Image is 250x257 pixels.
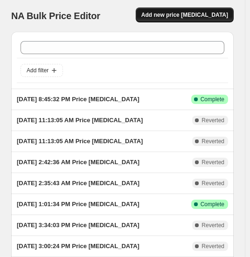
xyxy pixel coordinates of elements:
[17,138,143,145] span: [DATE] 11:13:05 AM Price [MEDICAL_DATA]
[17,180,139,187] span: [DATE] 2:35:43 AM Price [MEDICAL_DATA]
[141,11,228,19] span: Add new price [MEDICAL_DATA]
[17,96,139,103] span: [DATE] 8:45:32 PM Price [MEDICAL_DATA]
[136,7,234,22] button: Add new price [MEDICAL_DATA]
[201,201,224,208] span: Complete
[201,138,224,145] span: Reverted
[201,96,224,103] span: Complete
[17,159,139,166] span: [DATE] 2:42:36 AM Price [MEDICAL_DATA]
[201,117,224,124] span: Reverted
[201,180,224,187] span: Reverted
[11,11,100,21] span: NA Bulk Price Editor
[17,222,139,229] span: [DATE] 3:34:03 PM Price [MEDICAL_DATA]
[21,64,63,77] button: Add filter
[17,201,139,208] span: [DATE] 1:01:34 PM Price [MEDICAL_DATA]
[17,243,139,250] span: [DATE] 3:00:24 PM Price [MEDICAL_DATA]
[201,243,224,250] span: Reverted
[201,222,224,229] span: Reverted
[201,159,224,166] span: Reverted
[27,67,49,74] span: Add filter
[17,117,143,124] span: [DATE] 11:13:05 AM Price [MEDICAL_DATA]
